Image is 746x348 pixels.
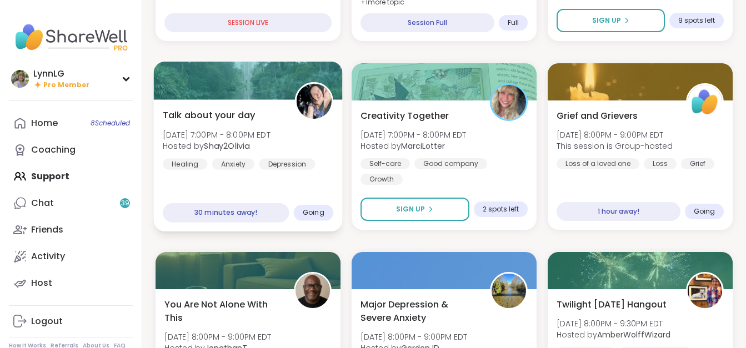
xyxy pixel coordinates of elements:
span: [DATE] 7:00PM - 8:00PM EDT [361,129,466,140]
div: Self-care [361,158,410,169]
span: Full [508,18,519,27]
span: Talk about your day [163,108,255,122]
span: [DATE] 8:00PM - 9:30PM EDT [557,318,670,329]
img: LynnLG [11,70,29,88]
div: Coaching [31,144,76,156]
button: Sign Up [361,198,469,221]
span: Major Depression & Severe Anxiety [361,298,478,325]
span: You Are Not Alone With This [164,298,282,325]
div: SESSION LIVE [164,13,332,32]
img: Shay2Olivia [297,84,332,119]
div: Growth [361,174,403,185]
span: [DATE] 8:00PM - 9:00PM EDT [557,129,673,140]
img: GordonJD [492,274,526,308]
span: Hosted by [361,140,466,152]
div: Anxiety [212,158,255,169]
div: LynnLG [33,68,89,80]
a: Chat39 [9,190,133,216]
div: 30 minutes away! [163,203,289,223]
div: Host [31,277,52,289]
span: 39 [121,199,129,208]
div: Grief [681,158,714,169]
div: Session Full [361,13,494,32]
span: 8 Scheduled [91,119,130,128]
div: Activity [31,250,65,263]
img: ShareWell [688,85,722,119]
span: Hosted by [163,140,271,152]
span: Twilight [DATE] Hangout [557,298,667,311]
b: AmberWolffWizard [597,329,670,340]
img: ShareWell Nav Logo [9,18,133,57]
div: Home [31,117,58,129]
span: Sign Up [592,16,621,26]
span: [DATE] 7:00PM - 8:00PM EDT [163,129,271,140]
div: 1 hour away! [557,202,680,221]
div: Friends [31,224,63,236]
a: Activity [9,243,133,270]
span: [DATE] 8:00PM - 9:00PM EDT [361,331,467,342]
img: JonathanT [296,274,330,308]
div: Chat [31,197,54,209]
span: Pro Member [43,80,89,90]
a: Home8Scheduled [9,110,133,137]
span: 9 spots left [678,16,715,25]
span: Going [303,208,324,217]
a: Friends [9,216,133,243]
span: Hosted by [557,329,670,340]
div: Healing [163,158,208,169]
span: [DATE] 8:00PM - 9:00PM EDT [164,331,271,342]
div: Loss [644,158,677,169]
img: MarciLotter [492,85,526,119]
div: Good company [414,158,487,169]
span: Creativity Together [361,109,449,123]
img: AmberWolffWizard [688,274,722,308]
span: Grief and Grievers [557,109,638,123]
a: Coaching [9,137,133,163]
span: This session is Group-hosted [557,140,673,152]
div: Depression [259,158,315,169]
a: Logout [9,308,133,335]
div: Logout [31,315,63,327]
div: Loss of a loved one [557,158,639,169]
span: 2 spots left [483,205,519,214]
span: Going [694,207,715,216]
b: MarciLotter [401,140,445,152]
span: Sign Up [396,204,425,214]
button: Sign Up [557,9,665,32]
b: Shay2Olivia [204,140,249,152]
a: Host [9,270,133,296]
